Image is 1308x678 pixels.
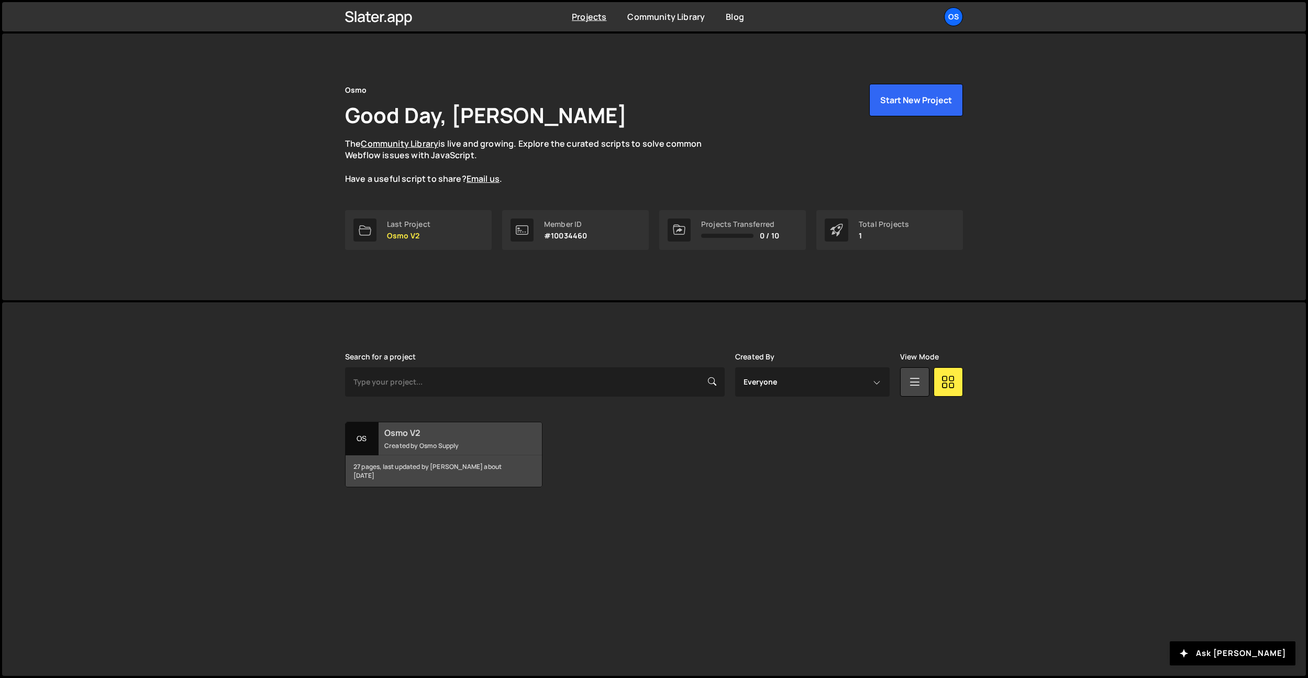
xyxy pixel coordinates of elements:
a: Email us [467,173,500,184]
div: Os [346,422,379,455]
a: Last Project Osmo V2 [345,210,492,250]
h2: Osmo V2 [384,427,511,439]
p: 1 [859,232,909,240]
div: Osmo [345,84,367,96]
p: Osmo V2 [387,232,430,240]
a: Projects [572,11,606,23]
p: #10034460 [544,232,587,240]
div: Member ID [544,220,587,228]
div: 27 pages, last updated by [PERSON_NAME] about [DATE] [346,455,542,487]
a: Community Library [361,138,438,149]
p: The is live and growing. Explore the curated scripts to solve common Webflow issues with JavaScri... [345,138,722,185]
button: Ask [PERSON_NAME] [1170,641,1295,665]
div: Total Projects [859,220,909,228]
a: Community Library [627,11,705,23]
small: Created by Osmo Supply [384,441,511,450]
label: Search for a project [345,353,416,361]
a: Os [944,7,963,26]
input: Type your project... [345,367,725,397]
a: Os Osmo V2 Created by Osmo Supply 27 pages, last updated by [PERSON_NAME] about [DATE] [345,422,542,487]
div: Projects Transferred [701,220,779,228]
span: 0 / 10 [760,232,779,240]
button: Start New Project [869,84,963,116]
a: Blog [726,11,744,23]
h1: Good Day, [PERSON_NAME] [345,101,627,129]
div: Last Project [387,220,430,228]
label: View Mode [900,353,939,361]
label: Created By [735,353,775,361]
